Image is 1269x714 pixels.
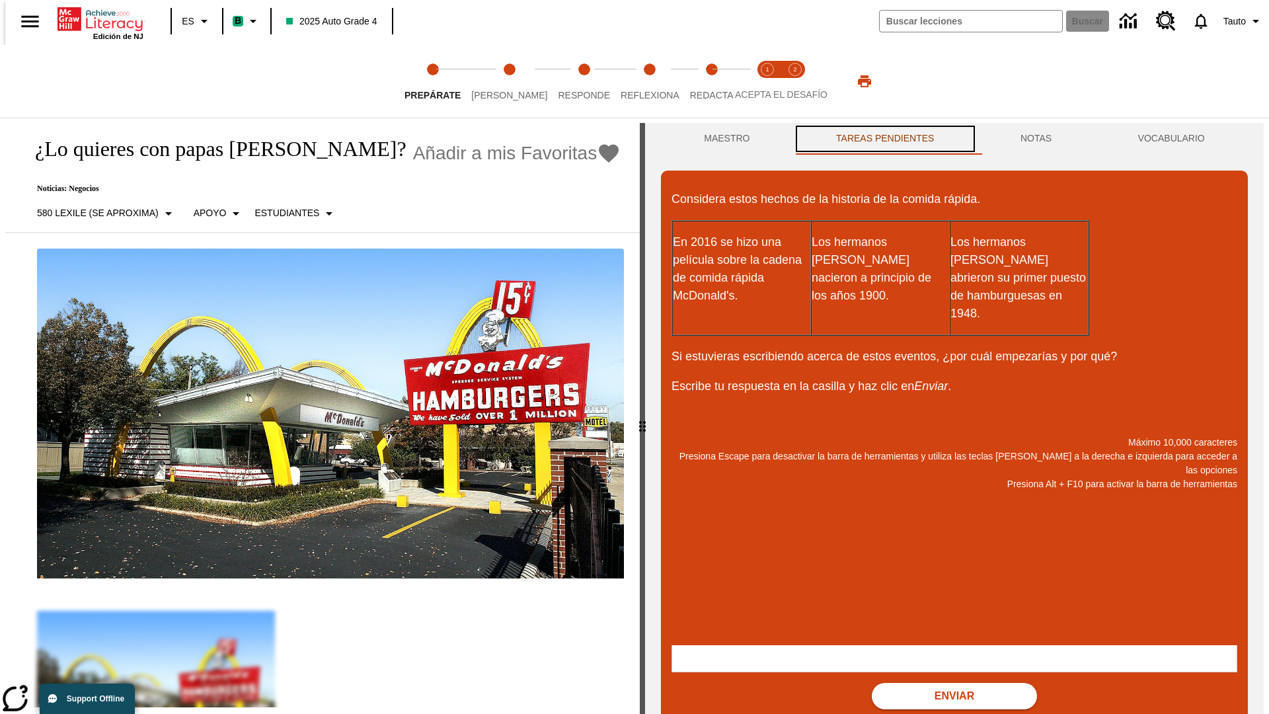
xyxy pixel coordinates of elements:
[950,233,1088,323] p: Los hermanos [PERSON_NAME] abrieron su primer puesto de hamburguesas en 1948.
[812,233,949,305] p: Los hermanos [PERSON_NAME] nacieron a principio de los años 1900.
[404,90,461,100] span: Prepárate
[793,66,796,73] text: 2
[67,694,124,703] span: Support Offline
[37,206,159,220] p: 580 Lexile (Se aproxima)
[286,15,377,28] span: 2025 Auto Grade 4
[21,184,621,194] p: Noticias: Negocios
[645,123,1264,714] div: activity
[1095,123,1248,155] button: VOCABULARIO
[21,137,406,161] h1: ¿Lo quieres con papas [PERSON_NAME]?
[672,190,1237,208] p: Considera estos hechos de la historia de la comida rápida.
[249,202,342,225] button: Seleccionar estudiante
[5,123,640,707] div: reading
[558,90,610,100] span: Responde
[1112,3,1148,40] a: Centro de información
[58,5,143,40] div: Portada
[188,202,250,225] button: Tipo de apoyo, Apoyo
[1218,9,1269,33] button: Perfil/Configuración
[673,233,810,305] p: En 2016 se hizo una película sobre la cadena de comida rápida McDonald's.
[32,202,182,225] button: Seleccione Lexile, 580 Lexile (Se aproxima)
[672,377,1237,395] p: Escribe tu respuesta en la casilla y haz clic en .
[182,15,194,28] span: ES
[40,684,135,714] button: Support Offline
[640,123,645,714] div: Pulsa la tecla de intro o la barra espaciadora y luego presiona las flechas de derecha e izquierd...
[37,249,624,579] img: Uno de los primeros locales de McDonald's, con el icónico letrero rojo y los arcos amarillos.
[672,477,1237,491] p: Presiona Alt + F10 para activar la barra de herramientas
[661,123,1248,155] div: Instructional Panel Tabs
[776,45,814,118] button: Acepta el desafío contesta step 2 of 2
[11,2,50,41] button: Abrir el menú lateral
[413,143,597,164] span: Añadir a mis Favoritas
[93,32,143,40] span: Edición de NJ
[471,90,547,100] span: [PERSON_NAME]
[413,141,621,165] button: Añadir a mis Favoritas - ¿Lo quieres con papas fritas?
[1223,15,1246,28] span: Tauto
[679,45,744,118] button: Redacta step 5 of 5
[394,45,471,118] button: Prepárate step 1 of 5
[748,45,787,118] button: Acepta el desafío lee step 1 of 2
[235,13,241,29] span: B
[765,66,769,73] text: 1
[843,69,886,93] button: Imprimir
[547,45,621,118] button: Responde step 3 of 5
[1148,3,1184,39] a: Centro de recursos, Se abrirá en una pestaña nueva.
[1184,4,1218,38] a: Notificaciones
[672,348,1237,366] p: Si estuvieras escribiendo acerca de estos eventos, ¿por cuál empezarías y por qué?
[690,90,734,100] span: Redacta
[610,45,690,118] button: Reflexiona step 4 of 5
[914,379,948,393] em: Enviar
[735,89,827,100] span: ACEPTA EL DESAFÍO
[5,11,193,22] body: Máximo 10,000 caracteres Presiona Escape para desactivar la barra de herramientas y utiliza las t...
[227,9,266,33] button: Boost El color de la clase es verde menta. Cambiar el color de la clase.
[621,90,679,100] span: Reflexiona
[461,45,558,118] button: Lee step 2 of 5
[194,206,227,220] p: Apoyo
[672,450,1237,477] p: Presiona Escape para desactivar la barra de herramientas y utiliza las teclas [PERSON_NAME] a la ...
[978,123,1095,155] button: NOTAS
[880,11,1062,32] input: Buscar campo
[872,683,1037,709] button: Enviar
[176,9,218,33] button: Lenguaje: ES, Selecciona un idioma
[254,206,319,220] p: Estudiantes
[793,123,978,155] button: TAREAS PENDIENTES
[672,436,1237,450] p: Máximo 10,000 caracteres
[661,123,793,155] button: Maestro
